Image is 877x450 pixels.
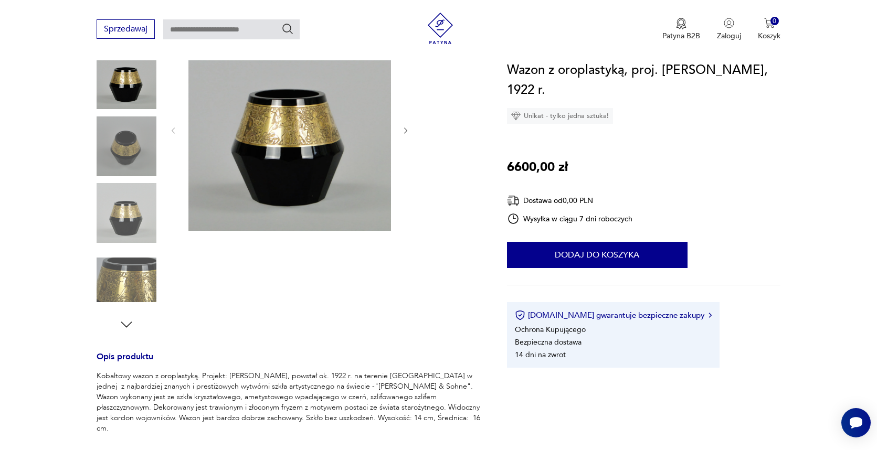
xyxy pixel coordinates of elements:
[717,18,741,41] button: Zaloguj
[676,18,686,29] img: Ikona medalu
[511,111,521,121] img: Ikona diamentu
[97,371,482,434] p: Kobaltowy wazon z oroplastyką. Projekt: [PERSON_NAME], powstał ok. 1922 r. na terenie [GEOGRAPHIC...
[507,157,568,177] p: 6600,00 zł
[515,310,712,320] button: [DOMAIN_NAME] gwarantuje bezpieczne zakupy
[97,49,156,109] img: Zdjęcie produktu Wazon z oroplastyką, proj. J. Hoffmann, Moser, 1922 r.
[515,350,566,360] li: 14 dni na zwrot
[97,250,156,310] img: Zdjęcie produktu Wazon z oroplastyką, proj. J. Hoffmann, Moser, 1922 r.
[717,31,741,41] p: Zaloguj
[97,116,156,176] img: Zdjęcie produktu Wazon z oroplastyką, proj. J. Hoffmann, Moser, 1922 r.
[97,183,156,243] img: Zdjęcie produktu Wazon z oroplastyką, proj. J. Hoffmann, Moser, 1922 r.
[758,31,780,41] p: Koszyk
[770,17,779,26] div: 0
[507,242,688,268] button: Dodaj do koszyka
[507,194,633,207] div: Dostawa od 0,00 PLN
[841,408,871,437] iframe: Smartsupp widget button
[188,28,391,231] img: Zdjęcie produktu Wazon z oroplastyką, proj. J. Hoffmann, Moser, 1922 r.
[764,18,775,28] img: Ikona koszyka
[507,194,520,207] img: Ikona dostawy
[662,18,700,41] a: Ikona medaluPatyna B2B
[97,353,482,371] h3: Opis produktu
[97,26,155,34] a: Sprzedawaj
[662,31,700,41] p: Patyna B2B
[515,310,525,320] img: Ikona certyfikatu
[724,18,734,28] img: Ikonka użytkownika
[662,18,700,41] button: Patyna B2B
[758,18,780,41] button: 0Koszyk
[507,212,633,225] div: Wysyłka w ciągu 7 dni roboczych
[97,19,155,39] button: Sprzedawaj
[709,313,712,318] img: Ikona strzałki w prawo
[507,108,613,124] div: Unikat - tylko jedna sztuka!
[515,337,582,347] li: Bezpieczna dostawa
[507,60,780,100] h1: Wazon z oroplastyką, proj. [PERSON_NAME], 1922 r.
[425,13,456,44] img: Patyna - sklep z meblami i dekoracjami vintage
[281,23,294,35] button: Szukaj
[515,325,586,335] li: Ochrona Kupującego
